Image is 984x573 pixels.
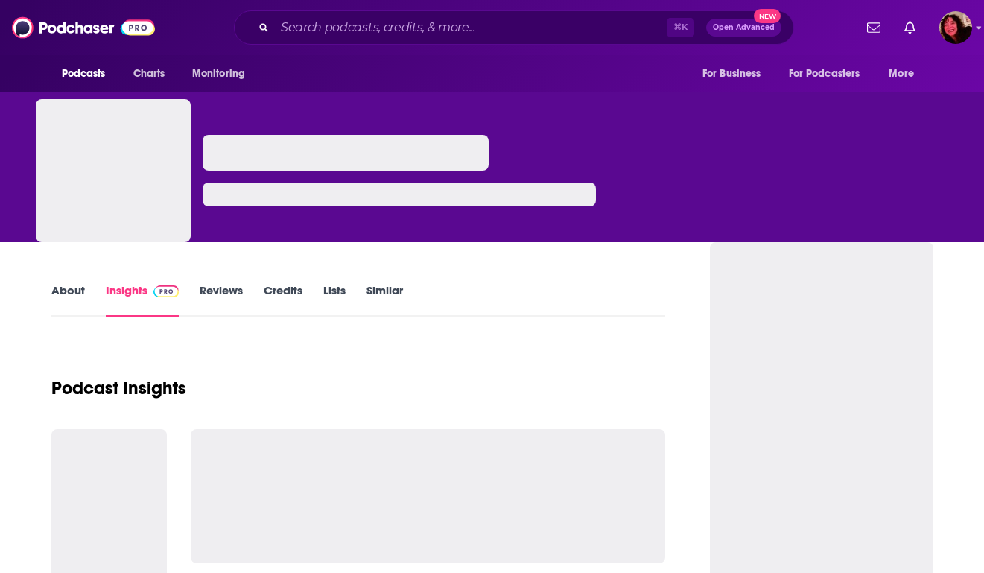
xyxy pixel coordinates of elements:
[192,63,245,84] span: Monitoring
[275,16,667,39] input: Search podcasts, credits, & more...
[51,283,85,317] a: About
[106,283,180,317] a: InsightsPodchaser Pro
[861,15,886,40] a: Show notifications dropdown
[264,283,302,317] a: Credits
[234,10,794,45] div: Search podcasts, credits, & more...
[779,60,882,88] button: open menu
[366,283,403,317] a: Similar
[124,60,174,88] a: Charts
[702,63,761,84] span: For Business
[12,13,155,42] img: Podchaser - Follow, Share and Rate Podcasts
[939,11,972,44] span: Logged in as Kathryn-Musilek
[889,63,914,84] span: More
[939,11,972,44] img: User Profile
[153,285,180,297] img: Podchaser Pro
[878,60,933,88] button: open menu
[754,9,781,23] span: New
[667,18,694,37] span: ⌘ K
[939,11,972,44] button: Show profile menu
[692,60,780,88] button: open menu
[51,60,125,88] button: open menu
[62,63,106,84] span: Podcasts
[182,60,264,88] button: open menu
[789,63,860,84] span: For Podcasters
[200,283,243,317] a: Reviews
[133,63,165,84] span: Charts
[323,283,346,317] a: Lists
[51,377,186,399] h1: Podcast Insights
[706,19,781,37] button: Open AdvancedNew
[713,24,775,31] span: Open Advanced
[898,15,921,40] a: Show notifications dropdown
